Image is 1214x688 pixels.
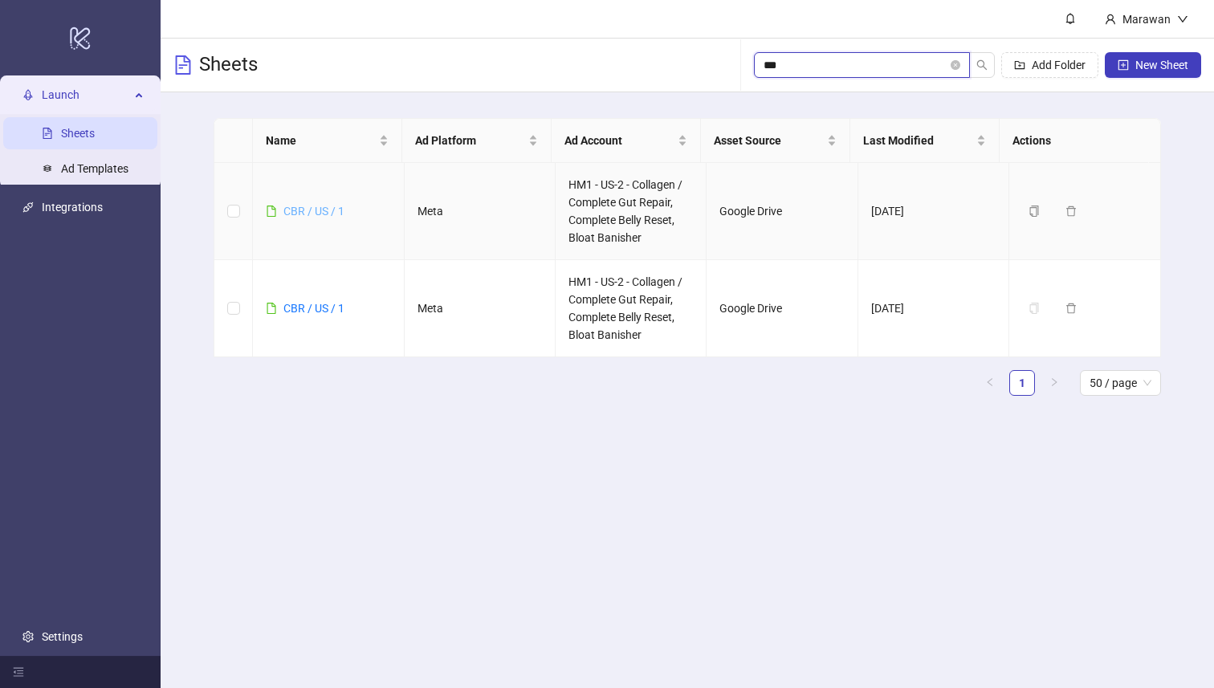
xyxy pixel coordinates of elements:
a: Sheets [61,128,95,140]
a: CBR / US / 1 [283,302,344,315]
span: Asset Source [714,132,824,149]
span: down [1177,14,1188,25]
li: Previous Page [977,370,1003,396]
span: Name [266,132,376,149]
span: plus-square [1118,59,1129,71]
li: 1 [1009,370,1035,396]
span: file [266,303,277,314]
th: Last Modified [850,119,1000,163]
a: Ad Templates [61,163,128,176]
td: HM1 - US-2 - Collagen / Complete Gut Repair, Complete Belly Reset, Bloat Banisher [556,260,707,357]
th: Ad Platform [402,119,552,163]
button: left [977,370,1003,396]
span: user [1105,14,1116,25]
span: left [985,377,995,387]
a: 1 [1010,371,1034,395]
span: New Sheet [1135,59,1188,71]
a: CBR / US / 1 [283,205,344,218]
span: folder-add [1014,59,1025,71]
span: 50 / page [1090,371,1151,395]
span: Add Folder [1032,59,1086,71]
span: right [1049,377,1059,387]
td: [DATE] [858,163,1009,260]
a: Settings [42,630,83,643]
span: delete [1065,303,1077,314]
button: close-circle [951,60,960,70]
span: Ad Account [564,132,674,149]
li: Next Page [1041,370,1067,396]
span: bell [1065,13,1076,24]
button: New Sheet [1105,52,1201,78]
td: Meta [405,260,556,357]
td: Google Drive [707,260,858,357]
span: Ad Platform [415,132,525,149]
h3: Sheets [199,52,258,78]
td: Google Drive [707,163,858,260]
span: delete [1065,206,1077,217]
span: copy [1029,206,1040,217]
span: Last Modified [863,132,973,149]
button: right [1041,370,1067,396]
th: Ad Account [552,119,701,163]
td: Meta [405,163,556,260]
span: menu-fold [13,666,24,678]
div: Marawan [1116,10,1177,28]
span: search [976,59,988,71]
div: Page Size [1080,370,1161,396]
span: Launch [42,79,130,112]
th: Asset Source [701,119,850,163]
td: HM1 - US-2 - Collagen / Complete Gut Repair, Complete Belly Reset, Bloat Banisher [556,163,707,260]
span: file [266,206,277,217]
button: The sheet needs to be migrated before it can be duplicated. Please open the sheet to migrate it. [1022,299,1053,318]
td: [DATE] [858,260,1009,357]
span: file-text [173,55,193,75]
a: Integrations [42,202,103,214]
th: Name [253,119,402,163]
th: Actions [1000,119,1149,163]
span: rocket [22,90,34,101]
button: Add Folder [1001,52,1098,78]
